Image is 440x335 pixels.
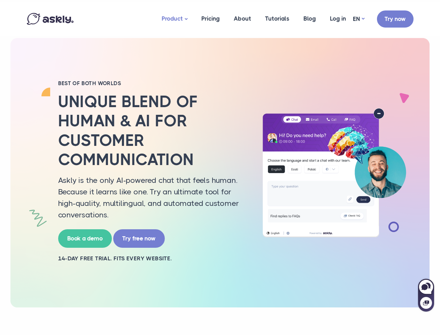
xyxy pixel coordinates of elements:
h2: 14-day free trial. Fits every website. [58,255,246,262]
a: Book a demo [58,229,112,248]
a: Try now [377,10,414,28]
a: Product [155,2,194,36]
h2: BEST OF BOTH WORLDS [58,80,246,87]
a: Tutorials [258,2,296,36]
a: Try free now [113,229,165,248]
a: About [227,2,258,36]
p: Askly is the only AI-powered chat that feels human. Because it learns like one. Try an ultimate t... [58,174,246,221]
img: Askly [27,13,74,25]
a: Pricing [194,2,227,36]
a: Log in [323,2,353,36]
a: EN [353,14,364,24]
iframe: Askly chat [417,277,435,312]
h2: Unique blend of human & AI for customer communication [58,92,246,169]
img: AI multilingual chat [257,108,412,237]
a: Blog [296,2,323,36]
